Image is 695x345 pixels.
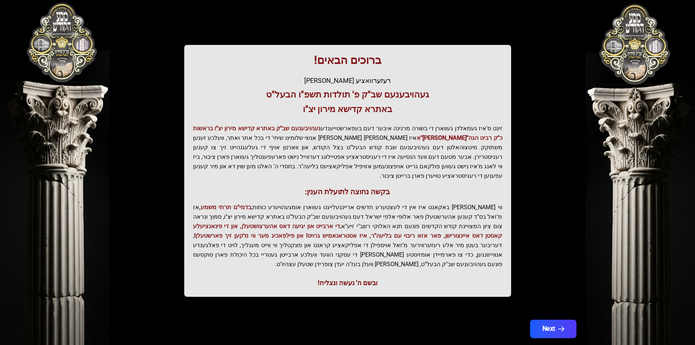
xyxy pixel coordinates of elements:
[193,54,502,67] h1: ברוכים הבאים!
[193,187,502,197] h3: בקשה נחוצה לתועלת הענין:
[193,125,502,141] span: געהויבענעם שב"ק באתרא קדישא מירון יצ"ו בראשות כ"ק רבינו הגה"[PERSON_NAME]"א
[193,223,502,239] span: די ארבייט און יגיעה דאס אהערצושטעלן, און די פינאנציעלע קאסטן דאס איינצורישן, פאר אזא ריבוי עם בלי...
[199,204,251,211] span: בדמי"ם תרתי משמע,
[193,278,502,288] div: ובשם ה' נעשה ונצליח!
[193,76,502,86] div: רעזערוואציע [PERSON_NAME]
[193,124,502,181] p: זינט ס'איז געמאלדן געווארן די בשורה מרנינה איבער דעם בעפארשטייענדע איז [PERSON_NAME] [PERSON_NAME...
[530,320,576,338] button: Next
[193,203,502,269] p: ווי [PERSON_NAME] באקאנט איז אין די לעצטערע חדשים אריינגעלייגט געווארן אומגעהויערע כוחות, אז מ'זא...
[193,89,502,100] h3: געהויבענעם שב"ק פ' תולדות תשפ"ו הבעל"ט
[193,103,502,115] h3: באתרא קדישא מירון יצ"ו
